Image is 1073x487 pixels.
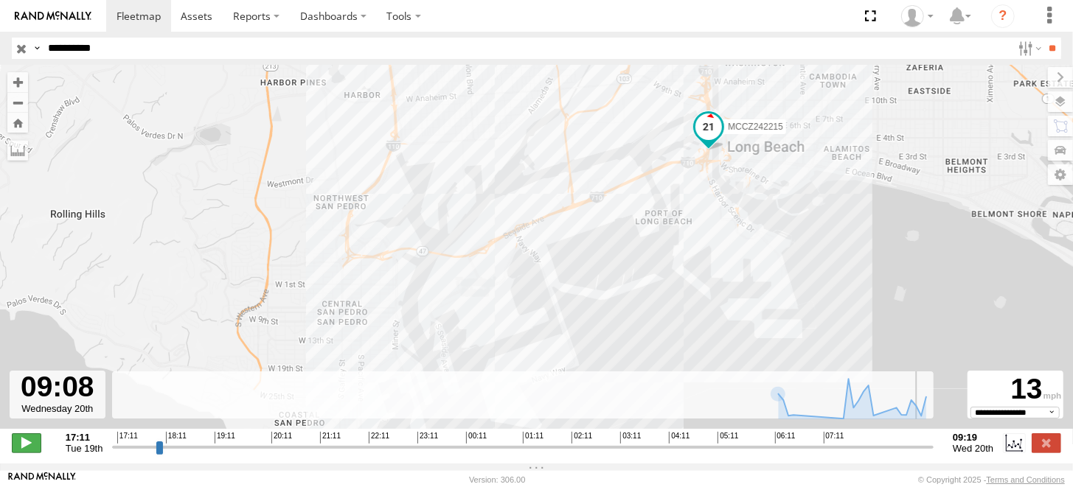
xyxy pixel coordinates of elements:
[987,475,1065,484] a: Terms and Conditions
[7,140,28,161] label: Measure
[466,432,487,444] span: 00:11
[620,432,641,444] span: 03:11
[718,432,738,444] span: 05:11
[369,432,389,444] span: 22:11
[15,11,91,21] img: rand-logo.svg
[1013,38,1044,59] label: Search Filter Options
[66,443,103,454] span: Tue 19th Aug 2025
[824,432,844,444] span: 07:11
[991,4,1015,28] i: ?
[7,92,28,113] button: Zoom out
[970,373,1061,407] div: 13
[271,432,292,444] span: 20:11
[117,432,138,444] span: 17:11
[166,432,187,444] span: 18:11
[7,113,28,133] button: Zoom Home
[1032,433,1061,452] label: Close
[953,432,993,443] strong: 09:19
[215,432,235,444] span: 19:11
[572,432,592,444] span: 02:11
[8,472,76,487] a: Visit our Website
[669,432,690,444] span: 04:11
[523,432,544,444] span: 01:11
[12,433,41,452] label: Play/Stop
[469,475,525,484] div: Version: 306.00
[728,122,783,132] span: MCCZ242215
[953,443,993,454] span: Wed 20th Aug 2025
[417,432,438,444] span: 23:11
[1048,164,1073,185] label: Map Settings
[918,475,1065,484] div: © Copyright 2025 -
[775,432,796,444] span: 06:11
[31,38,43,59] label: Search Query
[896,5,939,27] div: Zulema McIntosch
[66,432,103,443] strong: 17:11
[320,432,341,444] span: 21:11
[7,72,28,92] button: Zoom in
